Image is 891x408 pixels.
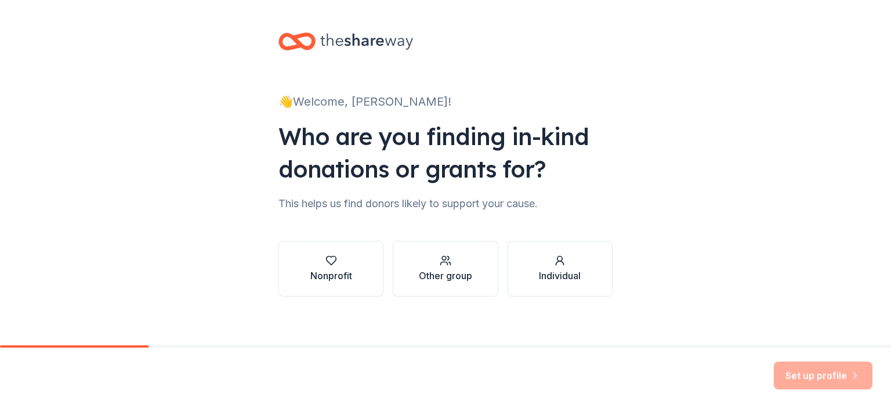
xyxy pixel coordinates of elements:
[278,194,613,213] div: This helps us find donors likely to support your cause.
[278,120,613,185] div: Who are you finding in-kind donations or grants for?
[310,269,352,283] div: Nonprofit
[539,269,581,283] div: Individual
[278,92,613,111] div: 👋 Welcome, [PERSON_NAME]!
[278,241,383,297] button: Nonprofit
[393,241,498,297] button: Other group
[508,241,613,297] button: Individual
[419,269,472,283] div: Other group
